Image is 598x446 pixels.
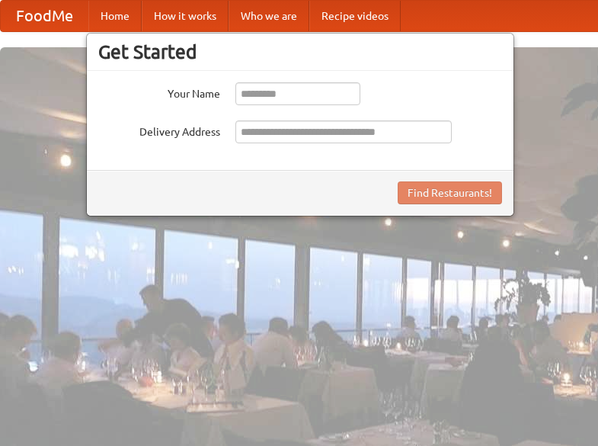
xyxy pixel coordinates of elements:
[98,120,220,140] label: Delivery Address
[98,82,220,101] label: Your Name
[398,181,502,204] button: Find Restaurants!
[1,1,88,31] a: FoodMe
[88,1,142,31] a: Home
[98,40,502,63] h3: Get Started
[142,1,229,31] a: How it works
[309,1,401,31] a: Recipe videos
[229,1,309,31] a: Who we are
